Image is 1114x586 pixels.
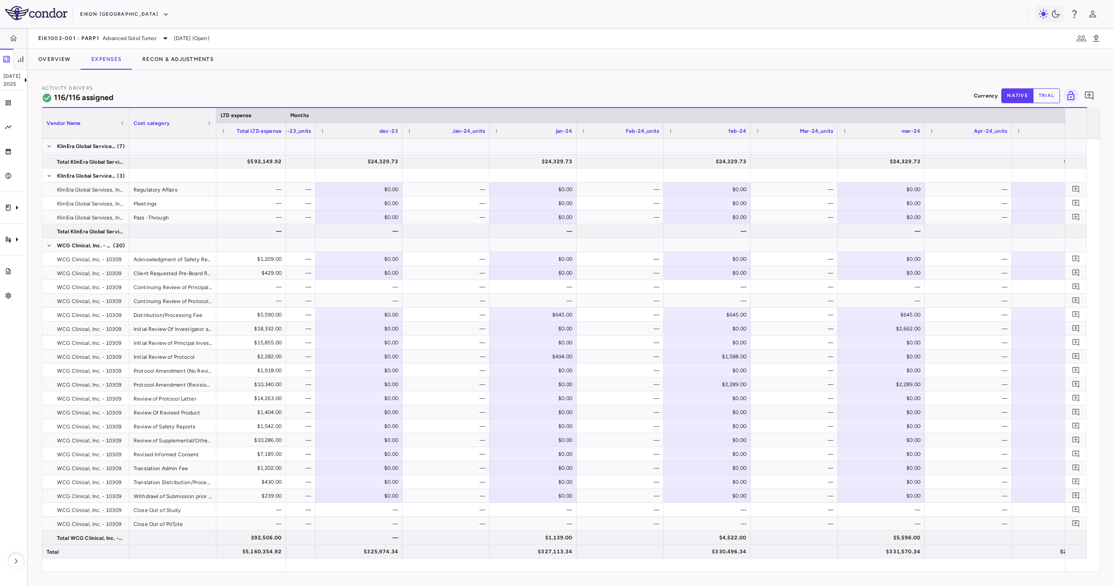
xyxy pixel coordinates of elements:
div: — [671,224,746,238]
span: Apr-24_units [974,128,1007,134]
span: [DATE] (Open) [174,34,209,42]
div: $0.00 [497,377,572,391]
span: Mar-24_units [800,128,833,134]
div: — [410,280,485,294]
div: — [846,280,920,294]
div: $24,329.73 [846,155,920,168]
div: — [671,280,746,294]
div: $24,329.73 [1020,155,1094,168]
div: — [224,210,282,224]
div: — [758,419,833,433]
button: trial [1033,88,1060,103]
button: Add comment [1070,253,1082,265]
span: (20) [113,239,125,253]
div: — [671,294,746,308]
svg: Add comment [1072,185,1080,193]
button: Add comment [1070,281,1082,293]
div: $0.00 [846,182,920,196]
button: Expenses [81,49,132,70]
div: Initial Review Of Investigator at Affiliated Institution or requiring custom consent form [129,322,216,335]
div: $0.00 [1020,252,1094,266]
div: $0.00 [497,252,572,266]
span: Total KlinEra Global Services, Inc. - 9456 [57,225,124,239]
div: $0.00 [497,364,572,377]
div: — [584,350,659,364]
div: $0.00 [323,182,398,196]
div: — [410,252,485,266]
div: Review of Supplemental/Other Materials [129,433,216,447]
div: — [584,294,659,308]
svg: Add comment [1072,283,1080,291]
button: Add comment [1070,323,1082,334]
span: WCG Clinical, Inc. - 10309 [57,378,121,392]
div: $0.00 [846,405,920,419]
div: — [758,405,833,419]
button: Add comment [1070,183,1082,195]
span: WCG Clinical, Inc. - 10309 [57,392,121,406]
div: — [933,266,1007,280]
div: — [410,377,485,391]
span: WCG Clinical, Inc. - 10309 [57,280,121,294]
span: Dec-23_units [277,128,311,134]
div: Close Out of Study [129,503,216,516]
button: Add comment [1070,267,1082,279]
div: $0.00 [671,405,746,419]
svg: Add comment [1072,422,1080,430]
div: $2,560.00 [1020,377,1094,391]
div: $0.00 [671,266,746,280]
span: WCG Clinical, Inc. - 10309 [57,322,121,336]
div: — [933,182,1007,196]
div: — [1020,294,1094,308]
svg: Add comment [1072,394,1080,402]
div: — [584,252,659,266]
div: Review of Safety Reports [129,419,216,433]
div: $0.00 [323,377,398,391]
span: KlinEra Global Services, Inc. - 9456 [57,211,124,225]
button: Add comment [1070,392,1082,404]
svg: Add comment [1072,310,1080,319]
button: Add comment [1070,420,1082,432]
div: $1,542.00 [224,419,282,433]
button: Add comment [1070,141,1082,153]
div: — [410,350,485,364]
h6: 116/116 assigned [54,92,114,104]
svg: Add comment [1072,436,1080,444]
div: $0.00 [497,266,572,280]
svg: Add comment [1072,464,1080,472]
div: $0.00 [323,433,398,447]
button: Add comment [1070,295,1082,306]
div: $0.00 [1020,266,1094,280]
span: KlinEra Global Services, Inc. - 9456 [57,197,124,211]
div: $0.00 [1020,322,1094,336]
div: $429.00 [224,266,282,280]
div: — [224,196,282,210]
button: Add comment [1070,448,1082,460]
div: — [584,419,659,433]
div: $645.00 [671,308,746,322]
div: $0.00 [323,322,398,336]
button: Recon & Adjustments [132,49,224,70]
div: — [323,224,398,238]
button: Add comment [1082,88,1097,103]
div: $0.00 [1020,182,1094,196]
button: Eikon [GEOGRAPHIC_DATA] [80,7,169,21]
div: $645.00 [846,308,920,322]
div: — [410,196,485,210]
div: — [846,294,920,308]
span: Vendor Name [47,120,81,126]
div: $0.00 [846,391,920,405]
div: — [410,210,485,224]
span: Jan-24_units [452,128,485,134]
div: $645.00 [497,308,572,322]
svg: Add comment [1072,519,1080,528]
div: — [584,308,659,322]
div: — [584,391,659,405]
div: $0.00 [497,182,572,196]
div: $0.00 [497,419,572,433]
button: Add comment [1070,406,1082,418]
svg: Add comment [1072,366,1080,374]
div: — [410,308,485,322]
div: $0.00 [323,336,398,350]
div: $2,289.00 [846,377,920,391]
svg: Add comment [1072,352,1080,360]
